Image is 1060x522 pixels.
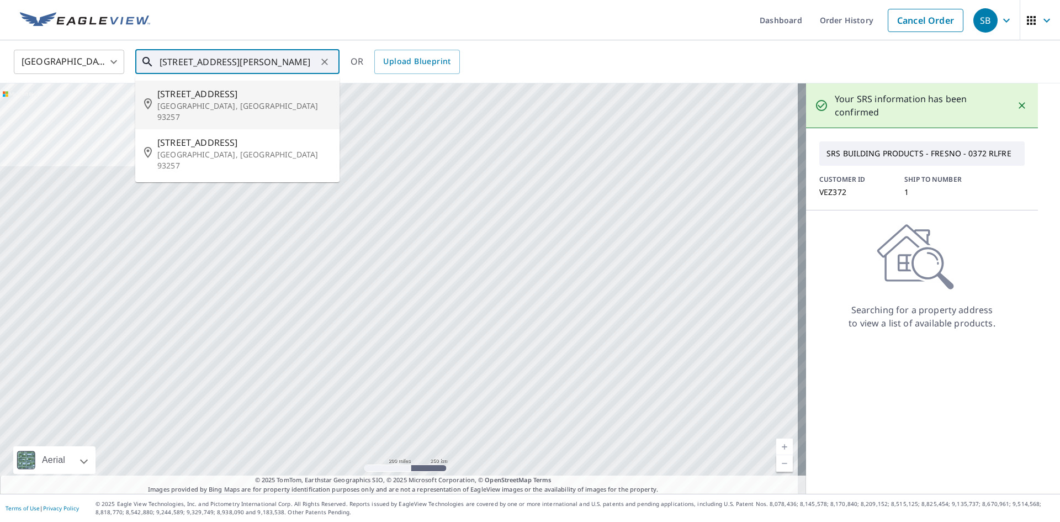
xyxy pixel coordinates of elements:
[904,175,976,184] p: SHIP TO NUMBER
[819,188,891,197] p: VEZ372
[973,8,998,33] div: SB
[13,446,96,474] div: Aerial
[157,136,331,149] span: [STREET_ADDRESS]
[157,87,331,101] span: [STREET_ADDRESS]
[776,439,793,455] a: Current Level 5, Zoom In
[533,476,552,484] a: Terms
[14,46,124,77] div: [GEOGRAPHIC_DATA]
[43,504,79,512] a: Privacy Policy
[819,175,891,184] p: CUSTOMER ID
[374,50,459,74] a: Upload Blueprint
[776,455,793,472] a: Current Level 5, Zoom Out
[1015,98,1029,113] button: Close
[351,50,460,74] div: OR
[157,149,331,171] p: [GEOGRAPHIC_DATA], [GEOGRAPHIC_DATA] 93257
[255,476,552,485] span: © 2025 TomTom, Earthstar Geographics SIO, © 2025 Microsoft Corporation, ©
[157,101,331,123] p: [GEOGRAPHIC_DATA], [GEOGRAPHIC_DATA] 93257
[6,504,40,512] a: Terms of Use
[904,188,976,197] p: 1
[888,9,963,32] a: Cancel Order
[160,46,317,77] input: Search by address or latitude-longitude
[485,476,531,484] a: OpenStreetMap
[383,55,451,68] span: Upload Blueprint
[822,144,1022,163] p: SRS BUILDING PRODUCTS - FRESNO - 0372 RLFRE
[6,505,79,512] p: |
[835,92,1006,119] p: Your SRS information has been confirmed
[20,12,150,29] img: EV Logo
[848,303,996,330] p: Searching for a property address to view a list of available products.
[317,54,332,70] button: Clear
[96,500,1054,516] p: © 2025 Eagle View Technologies, Inc. and Pictometry International Corp. All Rights Reserved. Repo...
[39,446,68,474] div: Aerial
